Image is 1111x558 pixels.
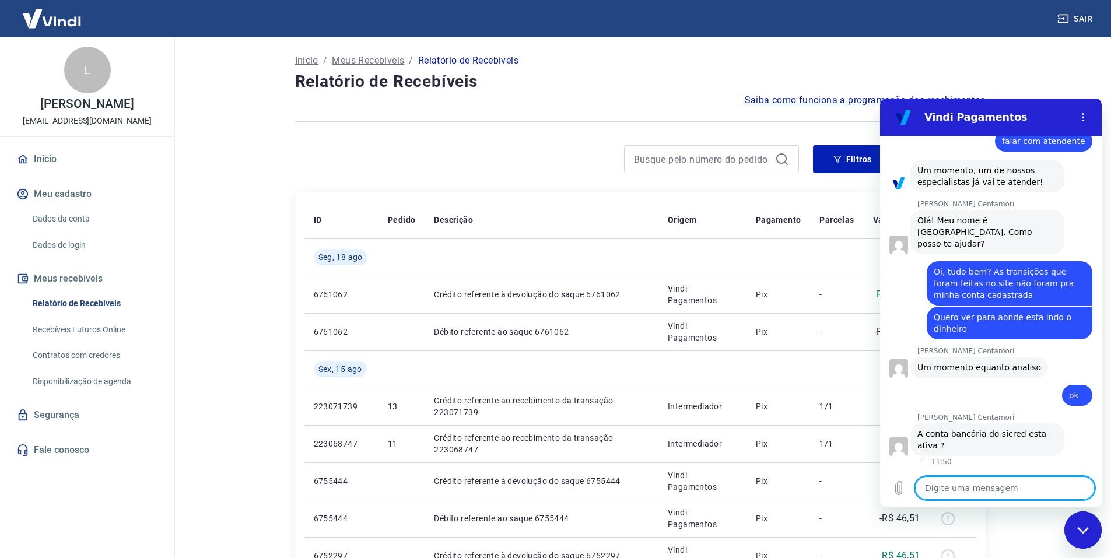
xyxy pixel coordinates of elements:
a: Meus Recebíveis [332,54,404,68]
p: Intermediador [668,438,737,450]
p: Pedido [388,214,415,226]
span: Sex, 15 ago [318,363,362,375]
button: Filtros [813,145,892,173]
p: 223068747 [314,438,369,450]
p: Pix [756,326,801,338]
p: 223071739 [314,401,369,412]
a: Recebíveis Futuros Online [28,318,160,342]
p: 1/1 [819,401,854,412]
a: Fale conosco [14,437,160,463]
p: Crédito referente à devolução do saque 6755444 [434,475,649,487]
p: Débito referente ao saque 6755444 [434,513,649,524]
p: Pix [756,401,801,412]
p: 6755444 [314,475,369,487]
p: Débito referente ao saque 6761062 [434,326,649,338]
p: Crédito referente à devolução do saque 6761062 [434,289,649,300]
p: ID [314,214,322,226]
p: -R$ 177,83 [874,325,920,339]
p: Vindi Pagamentos [668,507,737,530]
p: 1/1 [819,438,854,450]
button: Sair [1055,8,1097,30]
p: 6761062 [314,326,369,338]
p: 13 [388,401,415,412]
button: Meus recebíveis [14,266,160,292]
a: Contratos com credores [28,343,160,367]
a: Dados da conta [28,207,160,231]
img: Vindi [14,1,90,36]
p: 6755444 [314,513,369,524]
p: - [819,513,854,524]
a: Saiba como funciona a programação dos recebimentos [745,93,986,107]
p: Vindi Pagamentos [668,469,737,493]
iframe: Janela de mensagens [880,99,1102,507]
p: Valor Líq. [873,214,911,226]
p: 11 [388,438,415,450]
p: / [323,54,327,68]
p: Crédito referente ao recebimento da transação 223071739 [434,395,649,418]
a: Segurança [14,402,160,428]
p: R$ 177,83 [877,287,920,301]
p: -R$ 46,51 [879,511,920,525]
p: [PERSON_NAME] [40,98,134,110]
p: Crédito referente ao recebimento da transação 223068747 [434,432,649,455]
a: Início [295,54,318,68]
iframe: Botão para abrir a janela de mensagens, conversa em andamento [1064,511,1102,549]
div: L [64,47,111,93]
button: Meu cadastro [14,181,160,207]
input: Busque pelo número do pedido [634,150,770,168]
span: Seg, 18 ago [318,251,363,263]
a: Relatório de Recebíveis [28,292,160,315]
p: Relatório de Recebíveis [418,54,518,68]
h4: Relatório de Recebíveis [295,70,986,93]
p: / [409,54,413,68]
a: Dados de login [28,233,160,257]
p: Pix [756,475,801,487]
a: Início [14,146,160,172]
p: Parcelas [819,214,854,226]
p: - [819,475,854,487]
p: 6761062 [314,289,369,300]
p: Pagamento [756,214,801,226]
p: - [819,289,854,300]
p: Pix [756,513,801,524]
p: [EMAIL_ADDRESS][DOMAIN_NAME] [23,115,152,127]
p: Origem [668,214,696,226]
p: Descrição [434,214,473,226]
p: Vindi Pagamentos [668,283,737,306]
a: Disponibilização de agenda [28,370,160,394]
p: Pix [756,289,801,300]
p: - [819,326,854,338]
p: Pix [756,438,801,450]
p: Intermediador [668,401,737,412]
p: Vindi Pagamentos [668,320,737,343]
